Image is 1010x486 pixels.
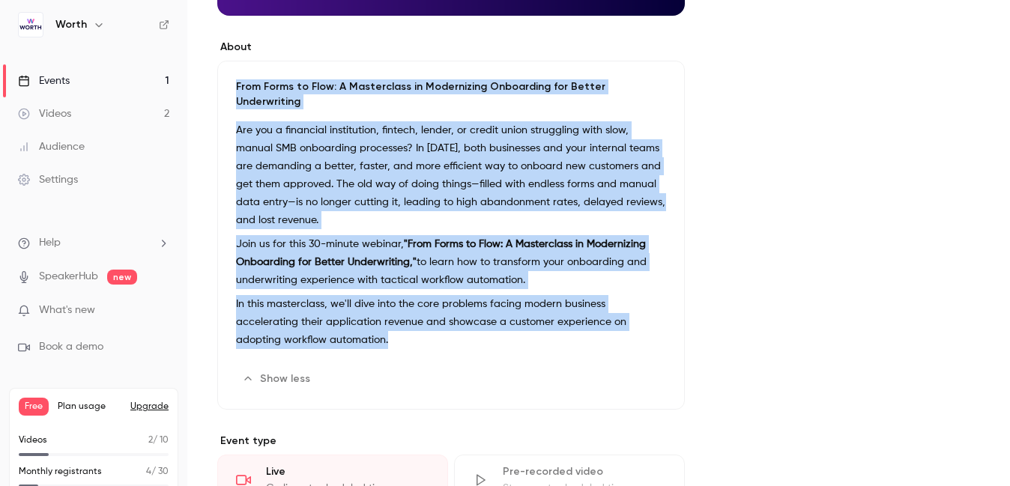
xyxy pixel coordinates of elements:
[217,40,685,55] label: About
[19,434,47,447] p: Videos
[18,73,70,88] div: Events
[18,235,169,251] li: help-dropdown-opener
[39,303,95,318] span: What's new
[236,235,666,289] p: Join us for this 30-minute webinar, to learn how to transform your onboarding and underwriting ex...
[130,401,169,413] button: Upgrade
[217,434,685,449] p: Event type
[236,367,319,391] button: Show less
[107,270,137,285] span: new
[18,106,71,121] div: Videos
[39,235,61,251] span: Help
[19,465,102,479] p: Monthly registrants
[148,436,153,445] span: 2
[18,139,85,154] div: Audience
[19,13,43,37] img: Worth
[146,465,169,479] p: / 30
[236,295,666,349] p: In this masterclass, we'll dive into the core problems facing modern business accelerating their ...
[503,464,666,479] div: Pre-recorded video
[39,339,103,355] span: Book a demo
[266,464,429,479] div: Live
[236,239,646,267] strong: "From Forms to Flow: A Masterclass in Modernizing Onboarding for Better Underwriting,"
[39,269,98,285] a: SpeakerHub
[19,398,49,416] span: Free
[148,434,169,447] p: / 10
[146,467,151,476] span: 4
[18,172,78,187] div: Settings
[55,17,87,32] h6: Worth
[236,79,666,109] p: From Forms to Flow: A Masterclass in Modernizing Onboarding for Better Underwriting
[236,121,666,229] p: Are you a financial institution, fintech, lender, or credit union struggling with slow, manual SM...
[58,401,121,413] span: Plan usage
